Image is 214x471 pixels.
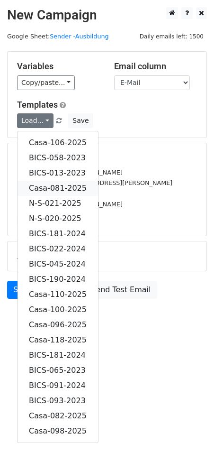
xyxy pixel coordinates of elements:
a: Casa-106-2025 [18,135,98,150]
a: Daily emails left: 1500 [136,33,207,40]
small: Google Sheet: [7,33,109,40]
a: Casa-118-2025 [18,332,98,348]
a: BICS-181-2024 [18,348,98,363]
small: [EMAIL_ADDRESS][DOMAIN_NAME] [17,201,123,208]
h2: New Campaign [7,7,207,23]
h5: 1494 Recipients [17,153,197,163]
a: Casa-096-2025 [18,317,98,332]
iframe: Chat Widget [167,425,214,471]
a: Casa-100-2025 [18,302,98,317]
a: BICS-091-2024 [18,378,98,393]
h5: Email column [114,61,197,72]
a: Casa-110-2025 [18,287,98,302]
a: BICS-093-2023 [18,393,98,408]
a: N-S-021-2025 [18,196,98,211]
a: BICS-058-2023 [18,150,98,166]
a: BICS-022-2024 [18,241,98,257]
a: Casa-081-2025 [18,181,98,196]
a: Send [7,281,38,299]
div: Chat-Widget [167,425,214,471]
small: [EMAIL_ADDRESS][DOMAIN_NAME] [17,169,123,176]
a: N-S-020-2025 [18,211,98,226]
h5: Variables [17,61,100,72]
a: Sender -Ausbildung [50,33,109,40]
a: Casa-098-2025 [18,424,98,439]
a: BICS-065-2023 [18,363,98,378]
a: Send Test Email [85,281,157,299]
button: Save [68,113,93,128]
a: Templates [17,100,58,110]
a: Load... [17,113,53,128]
a: BICS-181-2024 [18,226,98,241]
h5: Advanced [17,251,197,261]
span: Daily emails left: 1500 [136,31,207,42]
a: BICS-190-2024 [18,272,98,287]
a: Copy/paste... [17,75,75,90]
a: BICS-045-2024 [18,257,98,272]
a: BICS-013-2023 [18,166,98,181]
a: Casa-082-2025 [18,408,98,424]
